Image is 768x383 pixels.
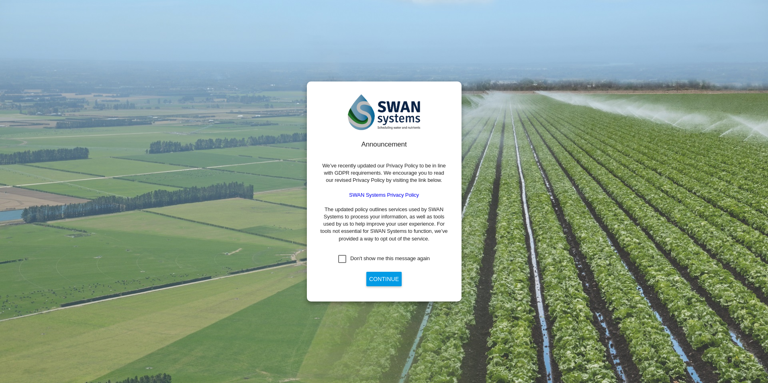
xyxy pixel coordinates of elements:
[349,192,419,198] a: SWAN Systems Privacy Policy
[321,206,448,242] span: The updated policy outlines services used by SWAN Systems to process your information, as well as...
[320,140,449,149] div: Announcement
[350,255,430,262] div: Don't show me this message again
[348,94,420,130] img: SWAN-Landscape-Logo-Colour.png
[338,255,430,263] md-checkbox: Don't show me this message again
[322,163,445,183] span: We’ve recently updated our Privacy Policy to be in line with GDPR requirements. We encourage you ...
[366,272,402,286] button: Continue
